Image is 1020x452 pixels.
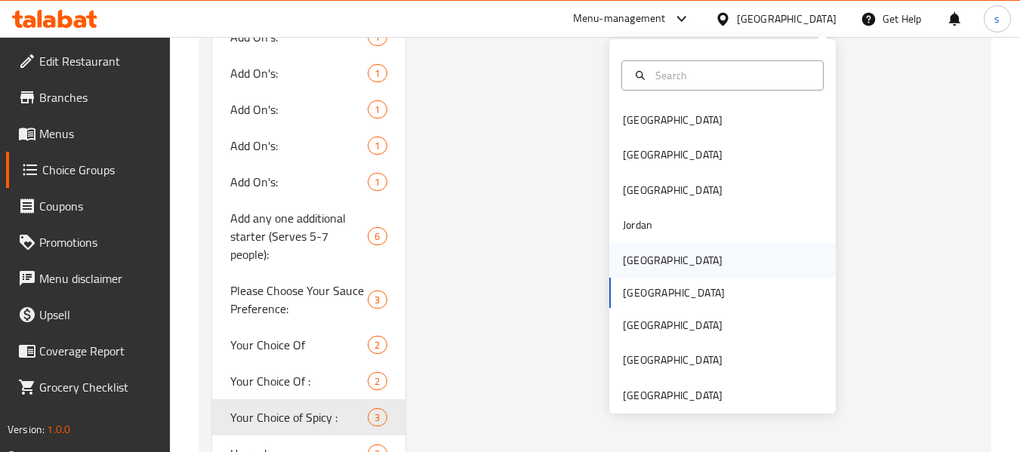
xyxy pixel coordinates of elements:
span: 1 [368,139,386,153]
span: 1 [368,66,386,81]
div: Choices [368,100,387,118]
a: Coverage Report [6,333,171,369]
span: 1.0.0 [47,420,70,439]
span: Branches [39,88,159,106]
a: Choice Groups [6,152,171,188]
span: Choice Groups [42,161,159,179]
span: Add On's: [230,64,368,82]
div: Your Choice of Spicy :3 [212,399,405,435]
div: Please Choose Your Sauce Preference:3 [212,272,405,327]
span: Grocery Checklist [39,378,159,396]
span: Edit Restaurant [39,52,159,70]
a: Upsell [6,297,171,333]
span: Version: [8,420,45,439]
span: Upsell [39,306,159,324]
div: Add On's:1 [212,128,405,164]
a: Promotions [6,224,171,260]
div: Choices [368,64,387,82]
span: Your Choice Of [230,336,368,354]
span: Add any one additional starter (Serves 5-7 people): [230,209,368,263]
div: Choices [368,227,387,245]
span: 6 [368,229,386,244]
span: Menus [39,125,159,143]
div: [GEOGRAPHIC_DATA] [623,112,723,128]
span: Please Choose Your Sauce Preference: [230,281,368,318]
div: [GEOGRAPHIC_DATA] [623,146,723,163]
span: Menu disclaimer [39,269,159,287]
span: s [994,11,1000,27]
span: Add On's: [230,100,368,118]
div: Add On's:1 [212,91,405,128]
div: Menu-management [573,10,666,28]
div: [GEOGRAPHIC_DATA] [623,387,723,404]
div: Your Choice Of2 [212,327,405,363]
div: Choices [368,336,387,354]
div: [GEOGRAPHIC_DATA] [737,11,837,27]
div: Your Choice Of :2 [212,363,405,399]
span: 3 [368,410,386,425]
div: Choices [368,173,387,191]
div: [GEOGRAPHIC_DATA] [623,317,723,334]
a: Menus [6,115,171,152]
span: Coverage Report [39,342,159,360]
a: Grocery Checklist [6,369,171,405]
a: Edit Restaurant [6,43,171,79]
span: Coupons [39,197,159,215]
div: [GEOGRAPHIC_DATA] [623,352,723,368]
div: Jordan [623,217,652,233]
div: [GEOGRAPHIC_DATA] [623,252,723,269]
div: Choices [368,291,387,309]
span: 2 [368,338,386,352]
div: Add any one additional starter (Serves 5-7 people):6 [212,200,405,272]
span: Add On's: [230,28,368,46]
span: Add On's: [230,173,368,191]
span: 1 [368,175,386,189]
div: Add On's:1 [212,55,405,91]
span: 2 [368,374,386,389]
span: 1 [368,103,386,117]
span: Add On's: [230,137,368,155]
span: Your Choice Of : [230,372,368,390]
div: [GEOGRAPHIC_DATA] [623,182,723,198]
span: Your Choice of Spicy : [230,408,368,426]
span: Promotions [39,233,159,251]
input: Search [649,67,814,84]
div: Choices [368,372,387,390]
span: 3 [368,293,386,307]
div: Choices [368,408,387,426]
div: Add On's:1 [212,164,405,200]
a: Coupons [6,188,171,224]
a: Branches [6,79,171,115]
a: Menu disclaimer [6,260,171,297]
